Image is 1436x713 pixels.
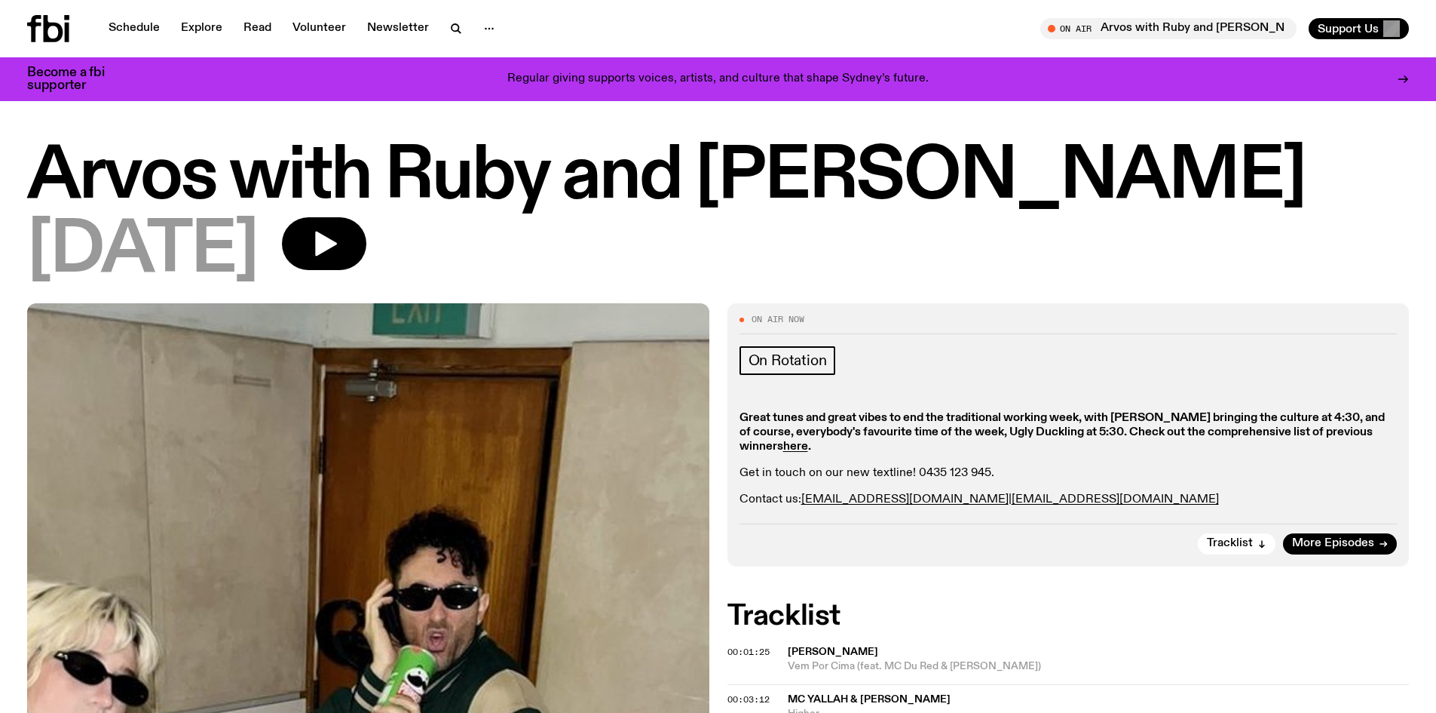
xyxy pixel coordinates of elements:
span: 00:03:12 [727,693,770,705]
span: On Rotation [749,352,827,369]
button: On AirArvos with Ruby and [PERSON_NAME] [1040,18,1297,39]
span: [DATE] [27,217,258,285]
p: Regular giving supports voices, artists, and culture that shape Sydney’s future. [507,72,929,86]
strong: Great tunes and great vibes to end the traditional working week, with [PERSON_NAME] bringing the ... [739,412,1385,453]
a: Newsletter [358,18,438,39]
a: Explore [172,18,231,39]
span: [PERSON_NAME] [788,647,878,657]
h2: Tracklist [727,603,1410,630]
h1: Arvos with Ruby and [PERSON_NAME] [27,143,1409,211]
a: [EMAIL_ADDRESS][DOMAIN_NAME] [1012,493,1219,506]
a: On Rotation [739,346,836,375]
a: Schedule [100,18,169,39]
p: Contact us: | [739,493,1398,507]
span: Support Us [1318,22,1379,35]
a: Read [234,18,280,39]
h3: Become a fbi supporter [27,66,124,92]
span: Vem Por Cima (feat. MC Du Red & [PERSON_NAME]) [788,659,1410,674]
button: Tracklist [1198,533,1275,555]
a: More Episodes [1283,533,1397,555]
span: 00:01:25 [727,646,770,658]
a: here [783,441,808,453]
span: Tracklist [1207,538,1253,549]
span: On Air Now [752,315,804,324]
button: Support Us [1309,18,1409,39]
a: Volunteer [283,18,355,39]
a: [EMAIL_ADDRESS][DOMAIN_NAME] [801,493,1009,506]
span: More Episodes [1292,538,1374,549]
p: Get in touch on our new textline! 0435 123 945. [739,466,1398,481]
span: MC Yallah & [PERSON_NAME] [788,694,951,705]
strong: . [808,441,811,453]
